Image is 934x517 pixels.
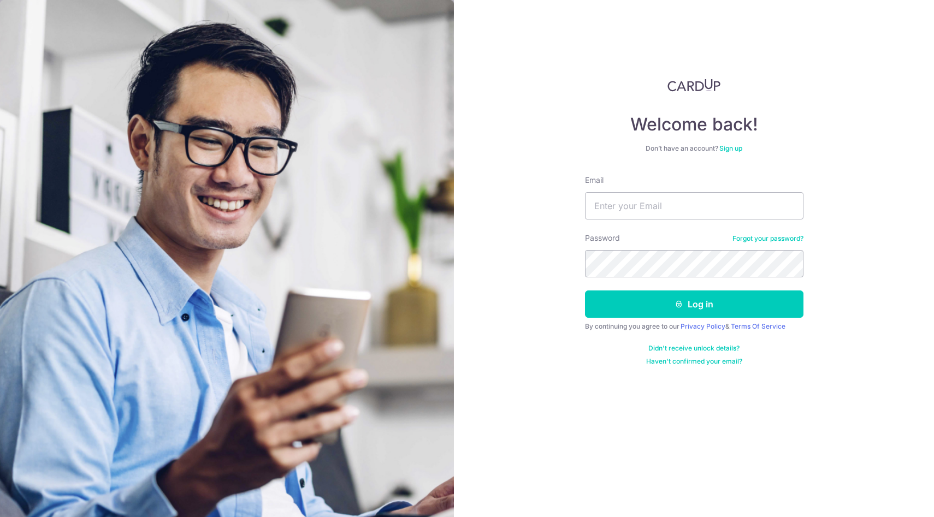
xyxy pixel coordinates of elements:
label: Email [585,175,604,186]
a: Sign up [719,144,742,152]
input: Enter your Email [585,192,803,219]
img: CardUp Logo [667,79,721,92]
label: Password [585,233,620,243]
div: Don’t have an account? [585,144,803,153]
a: Forgot your password? [732,234,803,243]
a: Didn't receive unlock details? [648,344,740,353]
button: Log in [585,290,803,318]
a: Privacy Policy [681,322,725,330]
div: By continuing you agree to our & [585,322,803,331]
a: Terms Of Service [731,322,785,330]
h4: Welcome back! [585,114,803,135]
a: Haven't confirmed your email? [646,357,742,366]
